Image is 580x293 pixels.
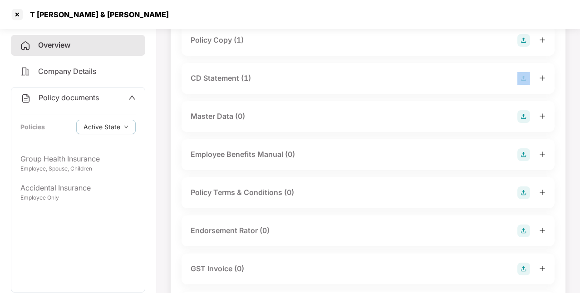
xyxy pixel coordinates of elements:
[539,113,546,119] span: plus
[517,263,530,275] img: svg+xml;base64,PHN2ZyB4bWxucz0iaHR0cDovL3d3dy53My5vcmcvMjAwMC9zdmciIHdpZHRoPSIyOCIgaGVpZ2h0PSIyOC...
[20,93,31,104] img: svg+xml;base64,PHN2ZyB4bWxucz0iaHR0cDovL3d3dy53My5vcmcvMjAwMC9zdmciIHdpZHRoPSIyNCIgaGVpZ2h0PSIyNC...
[128,94,136,101] span: up
[539,37,546,43] span: plus
[20,122,45,132] div: Policies
[20,194,136,202] div: Employee Only
[20,66,31,77] img: svg+xml;base64,PHN2ZyB4bWxucz0iaHR0cDovL3d3dy53My5vcmcvMjAwMC9zdmciIHdpZHRoPSIyNCIgaGVpZ2h0PSIyNC...
[38,40,70,49] span: Overview
[539,227,546,234] span: plus
[517,186,530,199] img: svg+xml;base64,PHN2ZyB4bWxucz0iaHR0cDovL3d3dy53My5vcmcvMjAwMC9zdmciIHdpZHRoPSIyOCIgaGVpZ2h0PSIyOC...
[191,111,245,122] div: Master Data (0)
[191,73,251,84] div: CD Statement (1)
[539,75,546,81] span: plus
[191,263,244,274] div: GST Invoice (0)
[124,125,128,130] span: down
[25,10,169,19] div: T [PERSON_NAME] & [PERSON_NAME]
[517,148,530,161] img: svg+xml;base64,PHN2ZyB4bWxucz0iaHR0cDovL3d3dy53My5vcmcvMjAwMC9zdmciIHdpZHRoPSIyOCIgaGVpZ2h0PSIyOC...
[191,187,294,198] div: Policy Terms & Conditions (0)
[517,34,530,47] img: svg+xml;base64,PHN2ZyB4bWxucz0iaHR0cDovL3d3dy53My5vcmcvMjAwMC9zdmciIHdpZHRoPSIyOCIgaGVpZ2h0PSIyOC...
[517,225,530,237] img: svg+xml;base64,PHN2ZyB4bWxucz0iaHR0cDovL3d3dy53My5vcmcvMjAwMC9zdmciIHdpZHRoPSIyOCIgaGVpZ2h0PSIyOC...
[517,72,530,85] img: svg+xml;base64,PHN2ZyB4bWxucz0iaHR0cDovL3d3dy53My5vcmcvMjAwMC9zdmciIHdpZHRoPSIyOCIgaGVpZ2h0PSIyOC...
[539,151,546,157] span: plus
[539,189,546,195] span: plus
[76,120,136,134] button: Active Statedown
[39,93,99,102] span: Policy documents
[84,122,120,132] span: Active State
[191,34,244,46] div: Policy Copy (1)
[191,225,270,236] div: Endorsement Rator (0)
[20,165,136,173] div: Employee, Spouse, Children
[191,149,295,160] div: Employee Benefits Manual (0)
[38,67,96,76] span: Company Details
[20,153,136,165] div: Group Health Insurance
[20,182,136,194] div: Accidental Insurance
[20,40,31,51] img: svg+xml;base64,PHN2ZyB4bWxucz0iaHR0cDovL3d3dy53My5vcmcvMjAwMC9zdmciIHdpZHRoPSIyNCIgaGVpZ2h0PSIyNC...
[539,265,546,272] span: plus
[517,110,530,123] img: svg+xml;base64,PHN2ZyB4bWxucz0iaHR0cDovL3d3dy53My5vcmcvMjAwMC9zdmciIHdpZHRoPSIyOCIgaGVpZ2h0PSIyOC...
